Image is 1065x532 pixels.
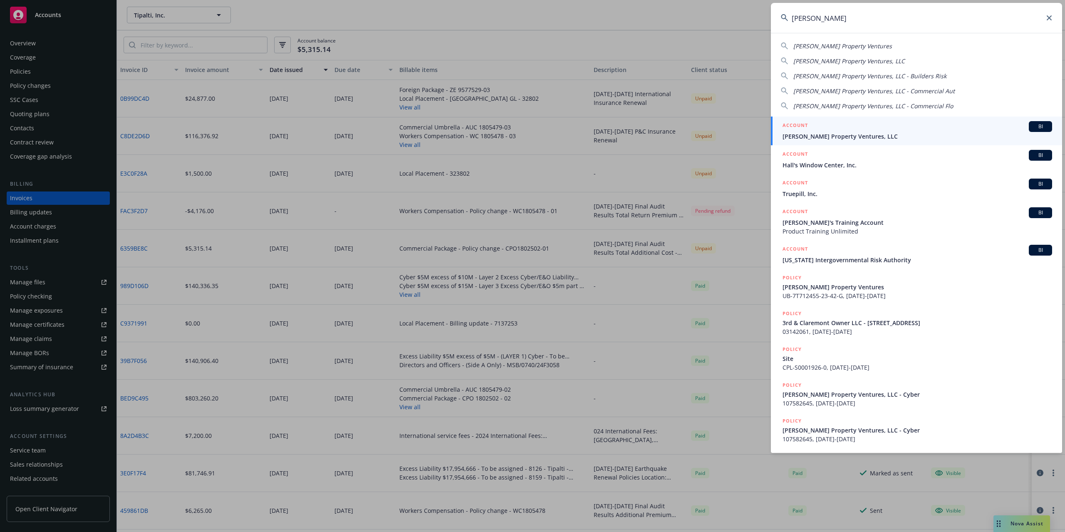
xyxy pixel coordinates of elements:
[783,318,1052,327] span: 3rd & Claremont Owner LLC - [STREET_ADDRESS]
[1032,152,1049,159] span: BI
[783,189,1052,198] span: Truepill, Inc.
[783,227,1052,236] span: Product Training Unlimited
[793,42,892,50] span: [PERSON_NAME] Property Ventures
[783,309,802,318] h5: POLICY
[783,291,1052,300] span: UB-7T712455-23-42-G, [DATE]-[DATE]
[783,354,1052,363] span: Site
[783,345,802,353] h5: POLICY
[771,174,1062,203] a: ACCOUNTBITruepill, Inc.
[783,207,808,217] h5: ACCOUNT
[771,341,1062,376] a: POLICYSiteCPL-S0001926-0, [DATE]-[DATE]
[783,426,1052,435] span: [PERSON_NAME] Property Ventures, LLC - Cyber
[783,435,1052,443] span: 107582645, [DATE]-[DATE]
[793,87,955,95] span: [PERSON_NAME] Property Ventures, LLC - Commercial Aut
[783,327,1052,336] span: 03142061, [DATE]-[DATE]
[771,145,1062,174] a: ACCOUNTBIHall's Window Center, Inc.
[771,412,1062,448] a: POLICY[PERSON_NAME] Property Ventures, LLC - Cyber107582645, [DATE]-[DATE]
[771,117,1062,145] a: ACCOUNTBI[PERSON_NAME] Property Ventures, LLC
[1032,246,1049,254] span: BI
[783,381,802,389] h5: POLICY
[783,417,802,425] h5: POLICY
[783,256,1052,264] span: [US_STATE] Intergovernmental Risk Authority
[783,283,1052,291] span: [PERSON_NAME] Property Ventures
[783,245,808,255] h5: ACCOUNT
[771,203,1062,240] a: ACCOUNTBI[PERSON_NAME]'s Training AccountProduct Training Unlimited
[783,132,1052,141] span: [PERSON_NAME] Property Ventures, LLC
[783,121,808,131] h5: ACCOUNT
[771,240,1062,269] a: ACCOUNTBI[US_STATE] Intergovernmental Risk Authority
[783,399,1052,408] span: 107582645, [DATE]-[DATE]
[771,305,1062,341] a: POLICY3rd & Claremont Owner LLC - [STREET_ADDRESS]03142061, [DATE]-[DATE]
[783,218,1052,227] span: [PERSON_NAME]'s Training Account
[771,376,1062,412] a: POLICY[PERSON_NAME] Property Ventures, LLC - Cyber107582645, [DATE]-[DATE]
[783,273,802,282] h5: POLICY
[783,363,1052,372] span: CPL-S0001926-0, [DATE]-[DATE]
[1032,123,1049,130] span: BI
[783,179,808,189] h5: ACCOUNT
[1032,209,1049,216] span: BI
[771,269,1062,305] a: POLICY[PERSON_NAME] Property VenturesUB-7T712455-23-42-G, [DATE]-[DATE]
[793,72,946,80] span: [PERSON_NAME] Property Ventures, LLC - Builders Risk
[1032,180,1049,188] span: BI
[793,57,905,65] span: [PERSON_NAME] Property Ventures, LLC
[783,390,1052,399] span: [PERSON_NAME] Property Ventures, LLC - Cyber
[783,150,808,160] h5: ACCOUNT
[771,3,1062,33] input: Search...
[783,161,1052,169] span: Hall's Window Center, Inc.
[793,102,953,110] span: [PERSON_NAME] Property Ventures, LLC - Commercial Flo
